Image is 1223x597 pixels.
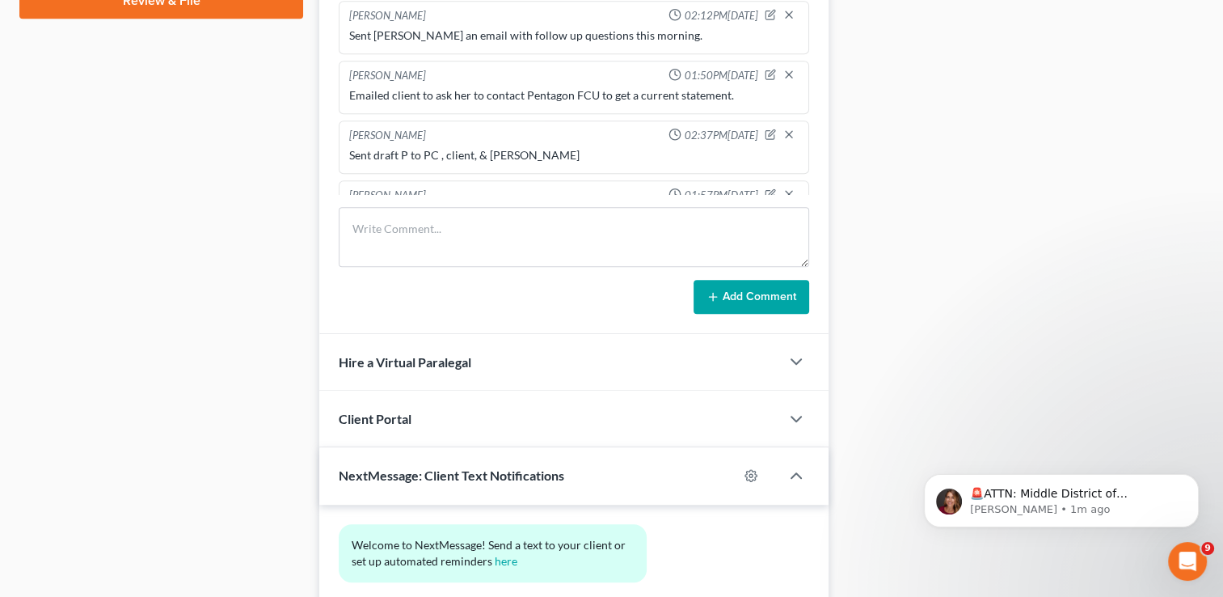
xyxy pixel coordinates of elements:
[685,8,758,23] span: 02:12PM[DATE]
[339,354,471,370] span: Hire a Virtual Paralegal
[349,128,426,144] div: [PERSON_NAME]
[495,554,517,568] a: here
[1201,542,1214,555] span: 9
[352,538,628,568] span: Welcome to NextMessage! Send a text to your client or set up automated reminders
[694,280,809,314] button: Add Comment
[685,128,758,143] span: 02:37PM[DATE]
[339,468,564,483] span: NextMessage: Client Text Notifications
[685,188,758,203] span: 01:57PM[DATE]
[349,87,799,104] div: Emailed client to ask her to contact Pentagon FCU to get a current statement.
[1168,542,1207,581] iframe: Intercom live chat
[349,68,426,84] div: [PERSON_NAME]
[349,147,799,163] div: Sent draft P to PC , client, & [PERSON_NAME]
[349,28,799,44] div: Sent [PERSON_NAME] an email with follow up questions this morning.
[349,188,426,204] div: [PERSON_NAME]
[339,411,411,426] span: Client Portal
[349,8,426,24] div: [PERSON_NAME]
[685,68,758,83] span: 01:50PM[DATE]
[900,440,1223,553] iframe: Intercom notifications message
